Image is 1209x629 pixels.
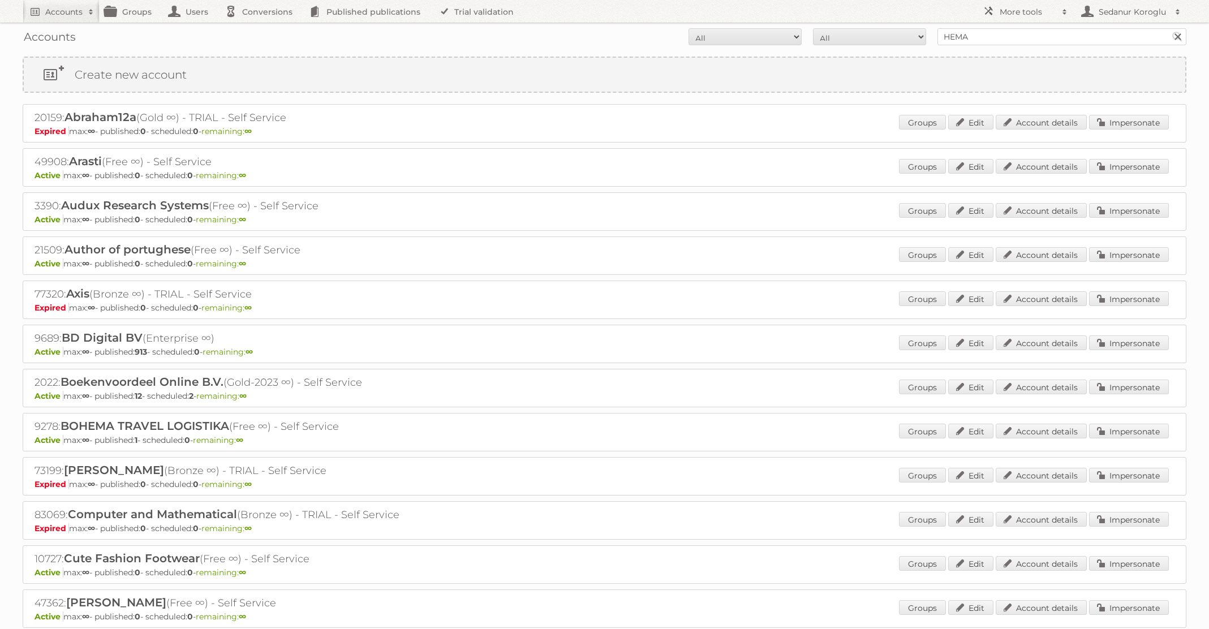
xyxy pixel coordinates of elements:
[899,424,946,438] a: Groups
[1089,556,1169,571] a: Impersonate
[996,115,1087,130] a: Account details
[193,303,199,313] strong: 0
[201,479,252,489] span: remaining:
[948,468,993,482] a: Edit
[35,287,431,301] h2: 77320: (Bronze ∞) - TRIAL - Self Service
[35,126,69,136] span: Expired
[201,303,252,313] span: remaining:
[35,110,431,125] h2: 20159: (Gold ∞) - TRIAL - Self Service
[239,170,246,180] strong: ∞
[35,419,431,434] h2: 9278: (Free ∞) - Self Service
[135,347,147,357] strong: 913
[66,287,89,300] span: Axis
[35,154,431,169] h2: 49908: (Free ∞) - Self Service
[996,468,1087,482] a: Account details
[948,556,993,571] a: Edit
[996,159,1087,174] a: Account details
[135,259,140,269] strong: 0
[187,214,193,225] strong: 0
[35,552,431,566] h2: 10727: (Free ∞) - Self Service
[236,435,243,445] strong: ∞
[948,335,993,350] a: Edit
[948,203,993,218] a: Edit
[35,567,1174,578] p: max: - published: - scheduled: -
[35,259,1174,269] p: max: - published: - scheduled: -
[996,247,1087,262] a: Account details
[244,479,252,489] strong: ∞
[189,391,193,401] strong: 2
[996,335,1087,350] a: Account details
[35,391,1174,401] p: max: - published: - scheduled: -
[35,567,63,578] span: Active
[948,159,993,174] a: Edit
[899,115,946,130] a: Groups
[35,170,1174,180] p: max: - published: - scheduled: -
[244,523,252,533] strong: ∞
[194,347,200,357] strong: 0
[187,567,193,578] strong: 0
[135,567,140,578] strong: 0
[239,214,246,225] strong: ∞
[239,259,246,269] strong: ∞
[201,523,252,533] span: remaining:
[996,203,1087,218] a: Account details
[1089,291,1169,306] a: Impersonate
[193,435,243,445] span: remaining:
[35,303,1174,313] p: max: - published: - scheduled: -
[196,611,246,622] span: remaining:
[1089,203,1169,218] a: Impersonate
[35,331,431,346] h2: 9689: (Enterprise ∞)
[899,600,946,615] a: Groups
[246,347,253,357] strong: ∞
[996,512,1087,527] a: Account details
[135,170,140,180] strong: 0
[996,291,1087,306] a: Account details
[996,424,1087,438] a: Account details
[187,259,193,269] strong: 0
[1096,6,1169,18] h2: Sedanur Koroglu
[203,347,253,357] span: remaining:
[196,259,246,269] span: remaining:
[187,170,193,180] strong: 0
[64,463,164,477] span: [PERSON_NAME]
[35,523,1174,533] p: max: - published: - scheduled: -
[135,391,142,401] strong: 12
[35,170,63,180] span: Active
[948,424,993,438] a: Edit
[1089,468,1169,482] a: Impersonate
[899,335,946,350] a: Groups
[948,115,993,130] a: Edit
[948,247,993,262] a: Edit
[35,375,431,390] h2: 2022: (Gold-2023 ∞) - Self Service
[1089,115,1169,130] a: Impersonate
[196,170,246,180] span: remaining:
[244,126,252,136] strong: ∞
[187,611,193,622] strong: 0
[899,380,946,394] a: Groups
[239,567,246,578] strong: ∞
[82,611,89,622] strong: ∞
[948,600,993,615] a: Edit
[35,303,69,313] span: Expired
[35,523,69,533] span: Expired
[69,154,102,168] span: Arasti
[35,199,431,213] h2: 3390: (Free ∞) - Self Service
[35,259,63,269] span: Active
[1089,159,1169,174] a: Impersonate
[196,567,246,578] span: remaining:
[88,126,95,136] strong: ∞
[201,126,252,136] span: remaining:
[948,512,993,527] a: Edit
[1089,335,1169,350] a: Impersonate
[135,435,137,445] strong: 1
[88,523,95,533] strong: ∞
[35,596,431,610] h2: 47362: (Free ∞) - Self Service
[82,435,89,445] strong: ∞
[1089,247,1169,262] a: Impersonate
[996,380,1087,394] a: Account details
[64,110,136,124] span: Abraham12a
[135,214,140,225] strong: 0
[82,214,89,225] strong: ∞
[61,419,229,433] span: BOHEMA TRAVEL LOGISTIKA
[184,435,190,445] strong: 0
